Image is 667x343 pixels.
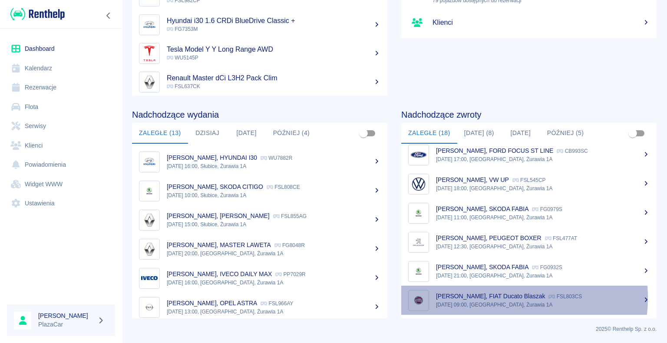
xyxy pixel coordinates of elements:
h4: Nadchodzące zwroty [401,109,657,120]
h5: Klienci [433,18,650,27]
a: ImageRenault Master dCi L3H2 Pack Clim FSL637CK [132,68,387,96]
h5: Hyundai i30 1.6 CRDi BlueDrive Classic + [167,16,380,25]
a: Image[PERSON_NAME], HYUNDAI I30 WU7882R[DATE] 16:00, Słubice, Żurawia 1A [132,147,387,176]
button: Później (5) [540,123,591,144]
a: Widget WWW [7,175,115,194]
button: [DATE] [501,123,540,144]
p: [DATE] 18:00, [GEOGRAPHIC_DATA], Żurawia 1A [436,185,650,192]
a: ImageHyundai i30 1.6 CRDi BlueDrive Classic + FG7353M [132,10,387,39]
img: Image [410,292,427,309]
a: Dashboard [7,39,115,59]
span: FG7353M [167,26,198,32]
a: Image[PERSON_NAME], PEUGEOT BOXER FSL477AT[DATE] 12:30, [GEOGRAPHIC_DATA], Żurawia 1A [401,228,657,257]
a: Serwisy [7,116,115,136]
span: FSL637CK [167,83,200,89]
button: Zaległe (13) [132,123,188,144]
a: Image[PERSON_NAME], VW UP FSL545CP[DATE] 18:00, [GEOGRAPHIC_DATA], Żurawia 1A [401,169,657,198]
img: Image [141,183,158,199]
p: [DATE] 09:00, [GEOGRAPHIC_DATA], Żurawia 1A [436,301,650,309]
p: [DATE] 11:00, [GEOGRAPHIC_DATA], Żurawia 1A [436,214,650,221]
button: Dzisiaj [188,123,227,144]
p: FG0932S [532,264,562,270]
p: [PERSON_NAME], SKODA FABIA [436,205,528,212]
a: Flota [7,97,115,117]
img: Image [141,212,158,228]
p: [DATE] 20:00, [GEOGRAPHIC_DATA], Żurawia 1A [167,250,380,257]
img: Renthelp logo [10,7,65,21]
p: PlazaCar [38,320,94,329]
a: Image[PERSON_NAME], IVECO DAILY MAX PP7029R[DATE] 16:00, [GEOGRAPHIC_DATA], Żurawia 1A [132,264,387,293]
a: Image[PERSON_NAME], [PERSON_NAME] FSL855AG[DATE] 15:00, Słubice, Żurawia 1A [132,205,387,234]
p: FSL803CS [548,294,582,300]
p: [PERSON_NAME], HYUNDAI I30 [167,154,257,161]
p: FSL855AG [273,213,307,219]
img: Image [410,205,427,221]
a: Rezerwacje [7,78,115,97]
h4: Nadchodzące wydania [132,109,387,120]
button: [DATE] [227,123,266,144]
button: [DATE] (8) [457,123,501,144]
img: Image [141,241,158,257]
img: Image [410,234,427,251]
p: FSL966AY [261,300,293,307]
img: Image [141,74,158,90]
p: [PERSON_NAME], SKODA CITIGO [167,183,263,190]
p: FSL808CE [267,184,300,190]
a: Kalendarz [7,59,115,78]
p: [DATE] 17:00, [GEOGRAPHIC_DATA], Żurawia 1A [436,155,650,163]
p: [PERSON_NAME], OPEL ASTRA [167,300,257,307]
p: FSL477AT [545,235,577,241]
a: Image[PERSON_NAME], SKODA FABIA FG0932S[DATE] 21:00, [GEOGRAPHIC_DATA], Żurawia 1A [401,257,657,286]
p: [PERSON_NAME], PEUGEOT BOXER [436,234,542,241]
p: WU7882R [261,155,292,161]
p: [DATE] 12:30, [GEOGRAPHIC_DATA], Żurawia 1A [436,243,650,251]
a: ImageTesla Model Y Y Long Range AWD WU5145P [132,39,387,68]
span: Pokaż przypisane tylko do mnie [355,125,372,142]
button: Zaległe (18) [401,123,457,144]
p: CB993SC [557,148,588,154]
p: [DATE] 16:00, Słubice, Żurawia 1A [167,162,380,170]
p: FG0979S [532,206,562,212]
button: Zwiń nawigację [102,10,115,21]
h5: Tesla Model Y Y Long Range AWD [167,45,380,54]
p: [PERSON_NAME], IVECO DAILY MAX [167,270,272,277]
a: Image[PERSON_NAME], FORD FOCUS ST LINE CB993SC[DATE] 17:00, [GEOGRAPHIC_DATA], Żurawia 1A [401,140,657,169]
a: Image[PERSON_NAME], OPEL ASTRA FSL966AY[DATE] 13:00, [GEOGRAPHIC_DATA], Żurawia 1A [132,293,387,322]
h6: [PERSON_NAME] [38,311,94,320]
span: Pokaż przypisane tylko do mnie [624,125,641,142]
span: WU5145P [167,55,198,61]
img: Image [141,45,158,62]
a: Image[PERSON_NAME], FIAT Ducato Blaszak FSL803CS[DATE] 09:00, [GEOGRAPHIC_DATA], Żurawia 1A [401,286,657,315]
p: [PERSON_NAME], SKODA FABIA [436,264,528,270]
button: Później (4) [266,123,317,144]
a: Powiadomienia [7,155,115,175]
p: [DATE] 21:00, [GEOGRAPHIC_DATA], Żurawia 1A [436,272,650,280]
img: Image [410,147,427,163]
img: Image [141,270,158,287]
img: Image [141,299,158,316]
p: PP7029R [275,271,305,277]
p: FSL545CP [512,177,546,183]
p: [DATE] 10:00, Słubice, Żurawia 1A [167,191,380,199]
img: Image [410,263,427,280]
p: FG8048R [274,242,305,248]
img: Image [141,154,158,170]
p: 2025 © Renthelp Sp. z o.o. [132,325,657,333]
p: [PERSON_NAME], FORD FOCUS ST LINE [436,147,553,154]
h5: Renault Master dCi L3H2 Pack Clim [167,74,380,82]
img: Image [141,16,158,33]
a: Image[PERSON_NAME], SKODA FABIA FG0979S[DATE] 11:00, [GEOGRAPHIC_DATA], Żurawia 1A [401,198,657,228]
p: [PERSON_NAME], MASTER LAWETA [167,241,271,248]
p: [PERSON_NAME], VW UP [436,176,509,183]
p: [PERSON_NAME], [PERSON_NAME] [167,212,270,219]
a: Klienci [7,136,115,155]
p: [DATE] 16:00, [GEOGRAPHIC_DATA], Żurawia 1A [167,279,380,287]
p: [PERSON_NAME], FIAT Ducato Blaszak [436,293,545,300]
a: Klienci [401,10,657,35]
a: Image[PERSON_NAME], SKODA CITIGO FSL808CE[DATE] 10:00, Słubice, Żurawia 1A [132,176,387,205]
p: [DATE] 13:00, [GEOGRAPHIC_DATA], Żurawia 1A [167,308,380,316]
a: Renthelp logo [7,7,65,21]
a: Ustawienia [7,194,115,213]
a: Image[PERSON_NAME], MASTER LAWETA FG8048R[DATE] 20:00, [GEOGRAPHIC_DATA], Żurawia 1A [132,234,387,264]
p: [DATE] 15:00, Słubice, Żurawia 1A [167,221,380,228]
